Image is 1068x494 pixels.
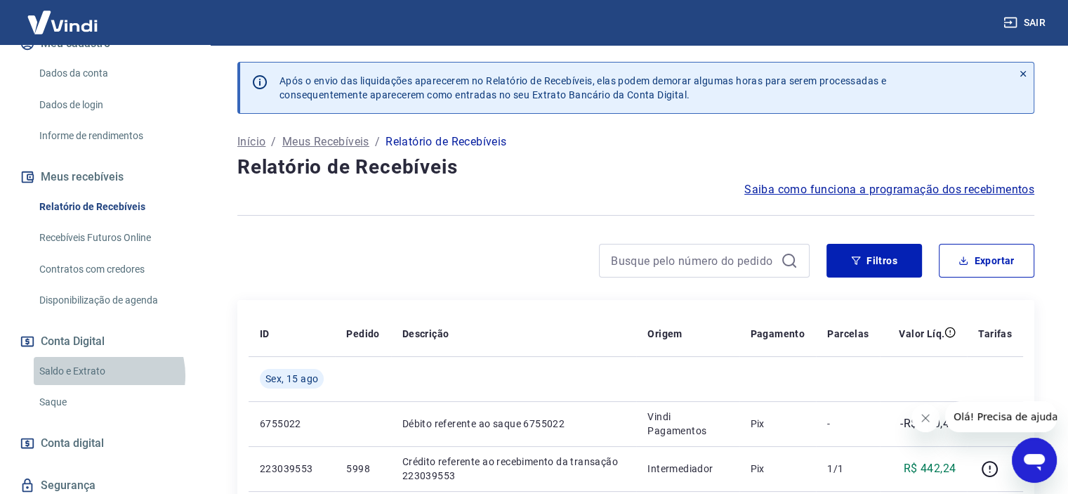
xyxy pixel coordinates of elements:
[34,223,193,252] a: Recebíveis Futuros Online
[17,428,193,459] a: Conta digital
[34,286,193,315] a: Disponibilização de agenda
[939,244,1034,278] button: Exportar
[1012,438,1057,483] iframe: Botão para abrir a janela de mensagens
[8,10,118,21] span: Olá! Precisa de ajuda?
[751,417,805,431] p: Pix
[271,134,276,150] p: /
[265,372,318,386] span: Sex, 15 ago
[34,59,193,88] a: Dados da conta
[751,327,805,341] p: Pagamento
[647,410,727,438] p: Vindi Pagamentos
[900,415,956,432] p: -R$ 350,41
[34,91,193,119] a: Dados de login
[17,1,108,44] img: Vindi
[904,460,956,477] p: R$ 442,24
[17,326,193,357] button: Conta Digital
[611,250,775,271] input: Busque pelo número do pedido
[911,404,940,432] iframe: Fechar mensagem
[402,417,625,431] p: Débito referente ao saque 6755022
[260,327,270,341] p: ID
[17,162,193,193] button: Meus recebíveis
[827,417,869,431] p: -
[237,153,1034,181] h4: Relatório de Recebíveis
[945,401,1057,432] iframe: Mensagem da empresa
[899,327,944,341] p: Valor Líq.
[41,434,104,453] span: Conta digital
[402,455,625,483] p: Crédito referente ao recebimento da transação 223039553
[34,193,193,221] a: Relatório de Recebíveis
[827,462,869,476] p: 1/1
[751,462,805,476] p: Pix
[34,388,193,417] a: Saque
[237,134,265,150] a: Início
[827,327,869,341] p: Parcelas
[978,327,1012,341] p: Tarifas
[34,122,193,150] a: Informe de rendimentos
[647,327,682,341] p: Origem
[282,134,369,150] a: Meus Recebíveis
[260,417,324,431] p: 6755022
[279,74,886,102] p: Após o envio das liquidações aparecerem no Relatório de Recebíveis, elas podem demorar algumas ho...
[402,327,449,341] p: Descrição
[744,181,1034,198] a: Saiba como funciona a programação dos recebimentos
[1001,10,1051,36] button: Sair
[346,462,379,476] p: 5998
[385,134,506,150] p: Relatório de Recebíveis
[260,462,324,476] p: 223039553
[34,357,193,386] a: Saldo e Extrato
[826,244,922,278] button: Filtros
[375,134,380,150] p: /
[34,255,193,284] a: Contratos com credores
[647,462,727,476] p: Intermediador
[346,327,379,341] p: Pedido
